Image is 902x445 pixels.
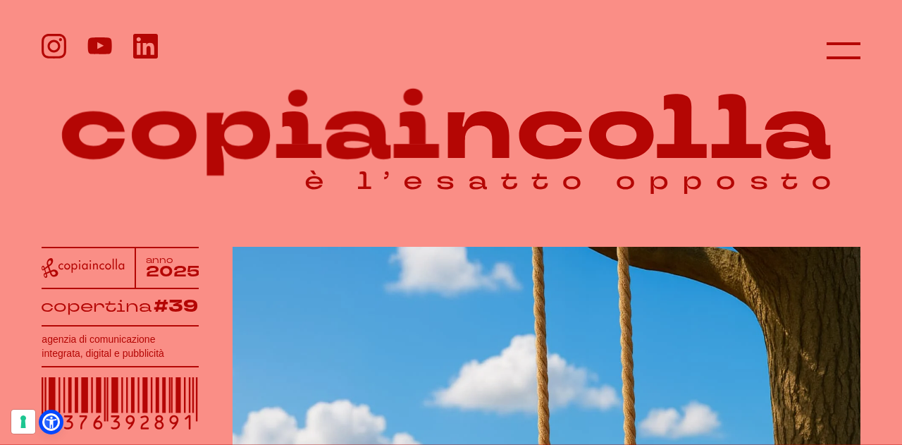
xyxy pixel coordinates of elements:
[41,295,152,317] tspan: copertina
[146,255,173,266] tspan: anno
[42,413,60,431] a: Open Accessibility Menu
[154,295,198,318] tspan: #39
[11,410,35,434] button: Le tue preferenze relative al consenso per le tecnologie di tracciamento
[42,332,199,360] h1: agenzia di comunicazione integrata, digital e pubblicità
[146,261,200,282] tspan: 2025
